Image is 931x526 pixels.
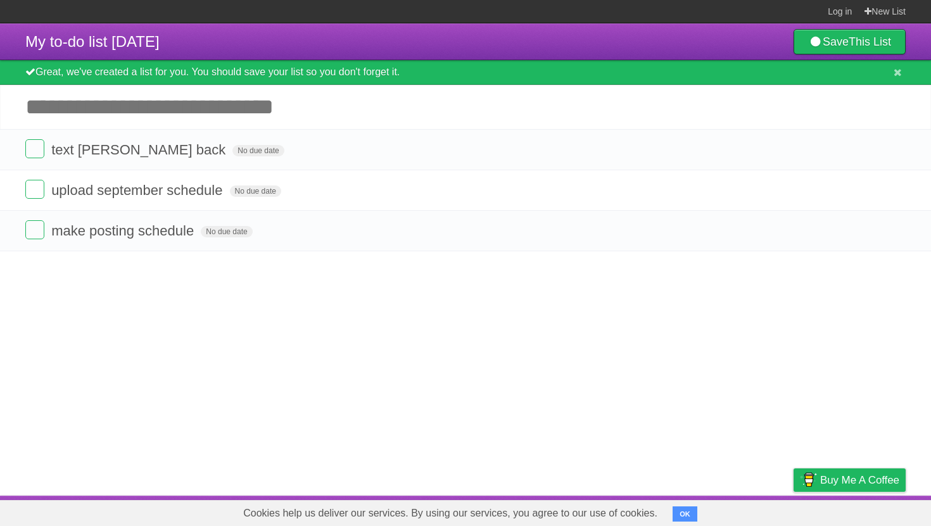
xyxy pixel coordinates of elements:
a: Privacy [777,499,810,523]
span: No due date [230,185,281,197]
span: No due date [201,226,252,237]
span: Buy me a coffee [820,469,899,491]
a: Buy me a coffee [794,468,906,492]
label: Done [25,180,44,199]
span: upload september schedule [51,182,225,198]
a: About [625,499,652,523]
span: My to-do list [DATE] [25,33,160,50]
label: Done [25,220,44,239]
button: OK [673,506,697,522]
span: Cookies help us deliver our services. By using our services, you agree to our use of cookies. [231,501,670,526]
span: No due date [232,145,284,156]
a: Terms [734,499,762,523]
a: SaveThis List [794,29,906,54]
label: Done [25,139,44,158]
span: text [PERSON_NAME] back [51,142,229,158]
b: This List [849,35,891,48]
a: Developers [667,499,718,523]
img: Buy me a coffee [800,469,817,491]
a: Suggest a feature [826,499,906,523]
span: make posting schedule [51,223,197,239]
